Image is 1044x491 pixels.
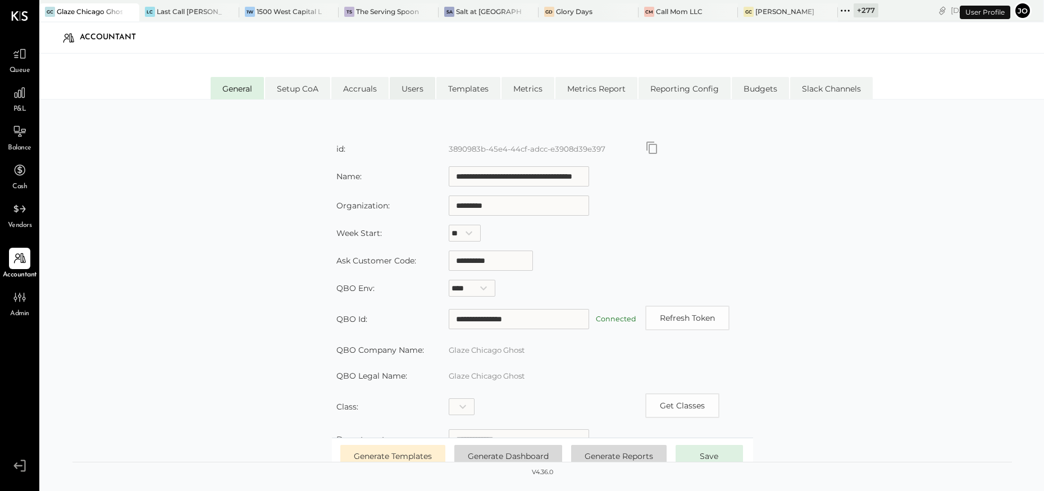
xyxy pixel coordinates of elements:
[336,171,362,181] label: Name:
[336,434,387,444] label: Department:
[245,7,255,17] div: 1W
[1,121,39,153] a: Balance
[1,248,39,280] a: Accountant
[960,6,1010,19] div: User Profile
[444,7,454,17] div: Sa
[336,402,358,412] label: Class:
[211,77,264,99] li: General
[356,7,419,16] div: The Serving Spoon
[937,4,948,16] div: copy link
[336,314,367,324] label: QBO Id:
[336,201,390,211] label: Organization:
[532,468,553,477] div: v 4.36.0
[80,29,147,47] div: Accountant
[544,7,554,17] div: GD
[3,270,37,280] span: Accountant
[449,144,605,153] label: 3890983b-45e4-44cf-adcc-e3908d39e397
[556,7,592,16] div: Glory Days
[57,7,122,16] div: Glaze Chicago Ghost - West River Rice LLC
[645,306,730,330] button: Refresh Token
[571,445,667,467] button: Generate Reports
[344,7,354,17] div: TS
[555,77,637,99] li: Metrics Report
[676,445,743,467] button: Save
[951,5,1011,16] div: [DATE]
[336,283,375,293] label: QBO Env:
[639,77,731,99] li: Reporting Config
[732,77,789,99] li: Budgets
[340,445,445,467] button: Generate Templates
[8,143,31,153] span: Balance
[1,160,39,192] a: Cash
[390,77,435,99] li: Users
[336,256,416,266] label: Ask Customer Code:
[755,7,814,16] div: [PERSON_NAME]
[331,77,389,99] li: Accruals
[1014,2,1032,20] button: Jo
[456,7,522,16] div: Salt at [GEOGRAPHIC_DATA]
[1,82,39,115] a: P&L
[45,7,55,17] div: GC
[10,309,29,319] span: Admin
[145,7,155,17] div: LC
[854,3,878,17] div: + 277
[449,371,525,380] label: Glaze Chicago Ghost
[354,451,432,461] span: Generate Templates
[596,315,636,323] label: Connected
[157,7,222,16] div: Last Call [PERSON_NAME], LLC
[1,287,39,319] a: Admin
[790,77,873,99] li: Slack Channels
[336,144,345,154] label: id:
[468,451,549,461] span: Generate Dashboard
[502,77,554,99] li: Metrics
[12,182,27,192] span: Cash
[10,66,30,76] span: Queue
[436,77,500,99] li: Templates
[336,345,424,355] label: QBO Company Name:
[645,393,719,418] button: Copy id
[585,451,653,461] span: Generate Reports
[8,221,32,231] span: Vendors
[700,451,718,461] span: Save
[265,77,330,99] li: Setup CoA
[644,7,654,17] div: CM
[656,7,703,16] div: Call Mom LLC
[257,7,322,16] div: 1500 West Capital LP
[1,43,39,76] a: Queue
[449,345,525,354] label: Glaze Chicago Ghost
[336,371,407,381] label: QBO Legal Name:
[13,104,26,115] span: P&L
[1,198,39,231] a: Vendors
[454,445,562,467] button: Generate Dashboard
[336,228,382,238] label: Week Start:
[645,141,659,154] button: Copy id
[744,7,754,17] div: GC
